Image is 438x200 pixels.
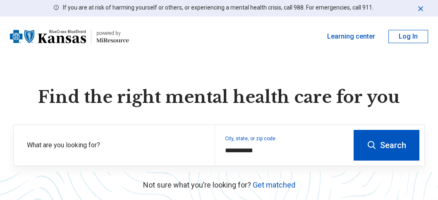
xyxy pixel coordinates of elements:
a: Get matched [253,180,295,189]
button: Log In [388,30,428,43]
button: Dismiss [416,3,425,13]
a: Blue Cross Blue Shield Kansaspowered by [10,27,129,46]
p: Not sure what you’re looking for? [13,179,425,190]
p: If you are at risk of harming yourself or others, or experiencing a mental health crisis, call 98... [63,3,373,12]
button: Search [354,130,419,161]
img: Blue Cross Blue Shield Kansas [10,27,86,46]
h1: Find the right mental health care for you [13,86,425,108]
label: What are you looking for? [27,140,205,150]
a: Learning center [327,32,375,41]
div: powered by [96,29,129,37]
